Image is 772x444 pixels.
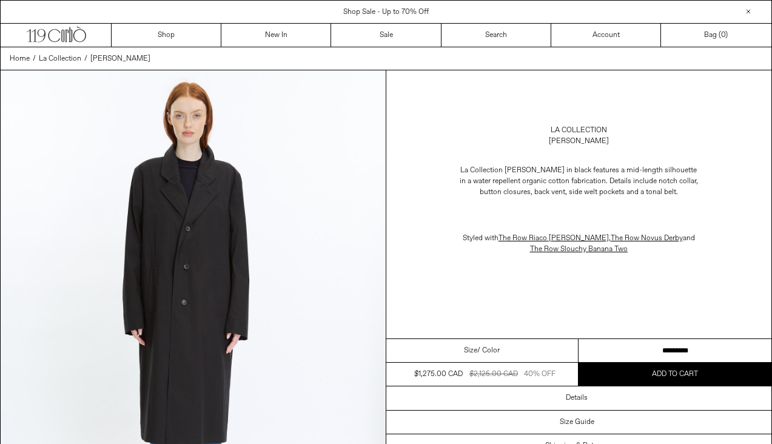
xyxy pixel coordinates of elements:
a: Shop Sale - Up to 70% Off [343,7,429,17]
span: / [84,53,87,64]
button: Add to cart [579,363,771,386]
span: , and [498,234,695,254]
a: Sale [331,24,441,47]
a: [PERSON_NAME] [90,53,150,64]
a: The Row Novus Derby [611,234,683,243]
span: ) [721,30,728,41]
a: New In [221,24,331,47]
span: / [33,53,36,64]
a: Shop [112,24,221,47]
a: La Collection [551,125,607,136]
span: 0 [721,30,725,40]
a: The Row Riaco [PERSON_NAME] [498,234,609,243]
a: Account [551,24,661,47]
h3: Size Guide [560,418,594,426]
a: The Row Slouchy Banana Two [530,244,628,254]
a: La Collection [39,53,81,64]
a: Bag () [661,24,771,47]
span: Size [464,345,477,356]
a: Search [441,24,551,47]
div: $2,125.00 CAD [469,369,518,380]
h3: Details [566,394,588,402]
div: 40% OFF [524,369,556,380]
span: Add to cart [652,369,698,379]
div: [PERSON_NAME] [549,136,609,147]
p: Styled with [457,227,700,261]
div: $1,275.00 CAD [414,369,463,380]
span: / Color [477,345,500,356]
span: Home [10,54,30,64]
a: Home [10,53,30,64]
span: [PERSON_NAME] [90,54,150,64]
span: La Collection [39,54,81,64]
p: La Collection [PERSON_NAME] in black features a mid-length silhouette in a water repellent organi... [457,159,700,204]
